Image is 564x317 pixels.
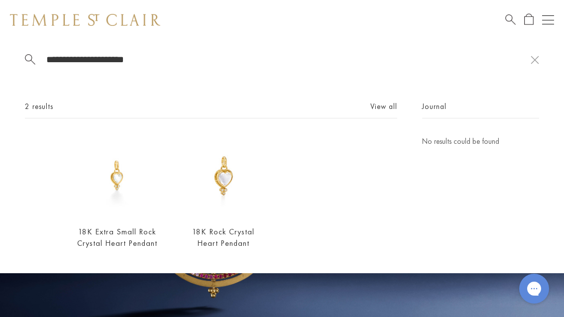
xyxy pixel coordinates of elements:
[524,13,534,26] a: Open Shopping Bag
[10,14,160,26] img: Temple St. Clair
[542,14,554,26] button: Open navigation
[422,101,447,113] span: Journal
[77,135,158,216] img: P55140-BRDIGR7
[77,226,157,248] a: 18K Extra Small Rock Crystal Heart Pendant
[370,101,397,112] a: View all
[192,226,254,248] a: 18K Rock Crystal Heart Pendant
[25,101,53,113] span: 2 results
[514,270,554,307] iframe: Gorgias live chat messenger
[422,135,539,148] p: No results could be found
[505,13,516,26] a: Search
[183,135,264,216] img: P55140-BRDIGR10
